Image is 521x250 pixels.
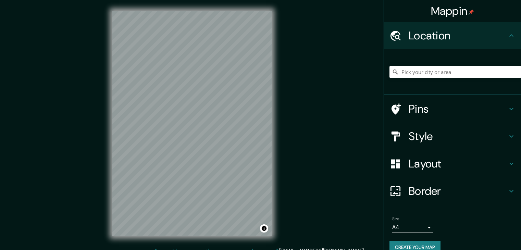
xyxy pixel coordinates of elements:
div: Layout [384,150,521,177]
h4: Mappin [431,4,474,18]
div: Pins [384,95,521,123]
h4: Style [409,129,507,143]
h4: Pins [409,102,507,116]
div: Location [384,22,521,49]
img: pin-icon.png [469,9,474,15]
h4: Border [409,184,507,198]
div: Border [384,177,521,205]
canvas: Map [112,11,272,236]
label: Size [392,216,399,222]
button: Toggle attribution [260,224,268,233]
input: Pick your city or area [389,66,521,78]
div: Style [384,123,521,150]
div: A4 [392,222,433,233]
h4: Location [409,29,507,42]
h4: Layout [409,157,507,171]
